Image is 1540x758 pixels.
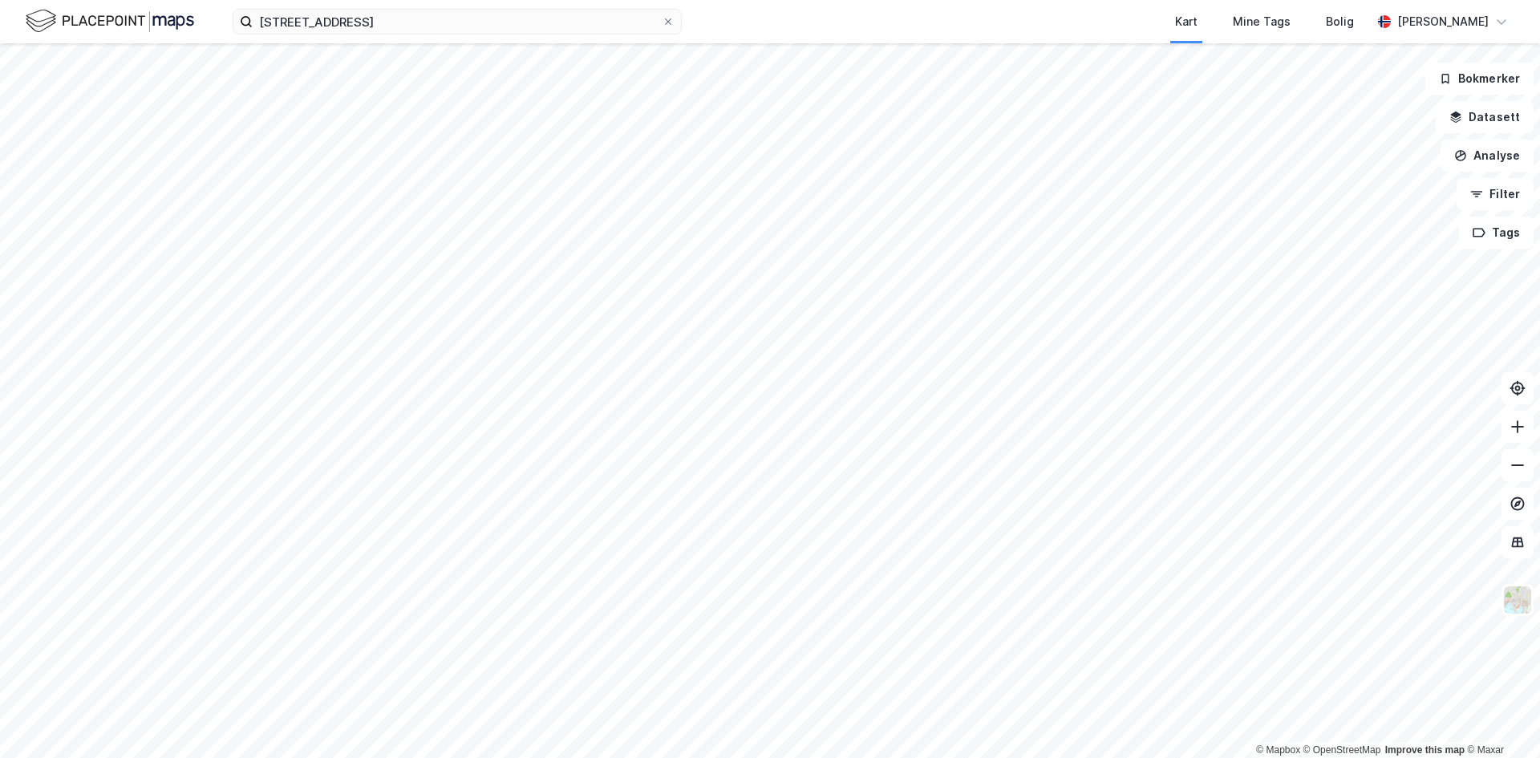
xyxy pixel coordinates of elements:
input: Søk på adresse, matrikkel, gårdeiere, leietakere eller personer [253,10,662,34]
div: Kontrollprogram for chat [1460,681,1540,758]
div: Mine Tags [1233,12,1291,31]
div: Kart [1175,12,1198,31]
div: Bolig [1326,12,1354,31]
img: logo.f888ab2527a4732fd821a326f86c7f29.svg [26,7,194,35]
iframe: Chat Widget [1460,681,1540,758]
div: [PERSON_NAME] [1397,12,1489,31]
